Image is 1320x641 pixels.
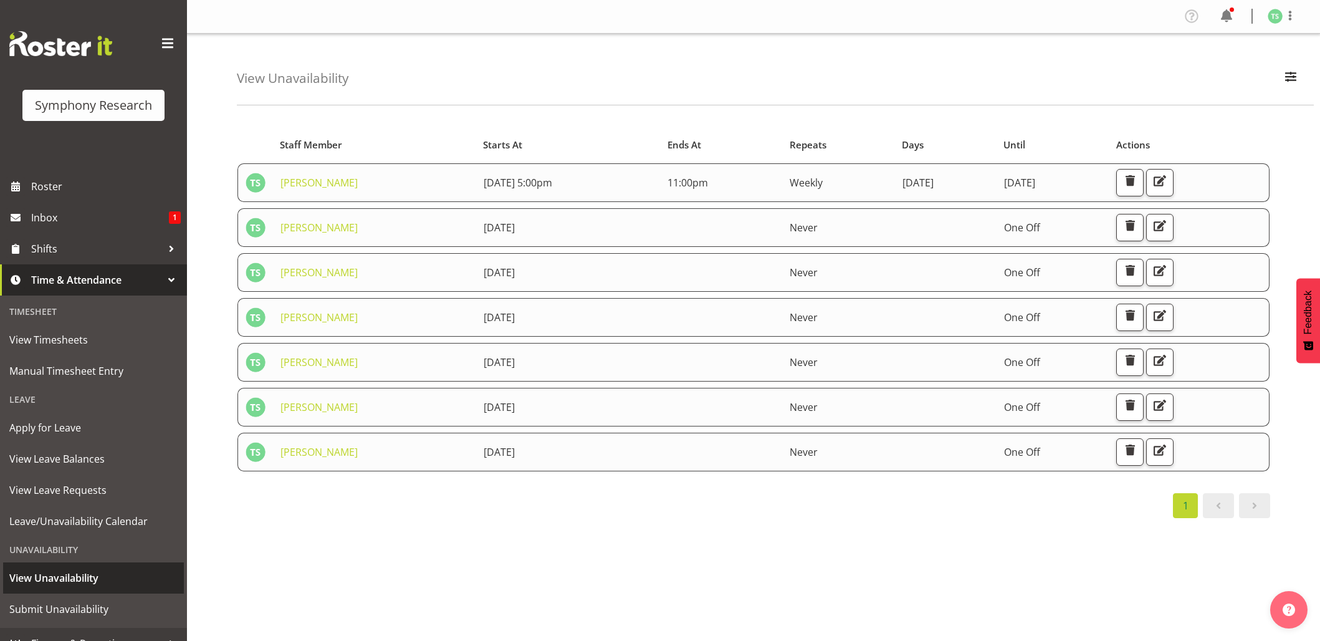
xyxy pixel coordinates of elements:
[1004,355,1040,369] span: One Off
[667,138,701,152] span: Ends At
[280,176,358,190] a: [PERSON_NAME]
[280,355,358,369] a: [PERSON_NAME]
[3,443,184,475] a: View Leave Balances
[484,445,515,459] span: [DATE]
[280,400,358,414] a: [PERSON_NAME]
[1116,214,1144,241] button: Delete Unavailability
[280,311,358,324] a: [PERSON_NAME]
[31,239,162,258] span: Shifts
[246,352,265,372] img: tanya-stebbing1954.jpg
[1268,9,1283,24] img: tanya-stebbing1954.jpg
[280,221,358,234] a: [PERSON_NAME]
[484,400,515,414] span: [DATE]
[246,173,265,193] img: tanya-stebbing1954.jpg
[9,600,178,619] span: Submit Unavailability
[9,450,178,468] span: View Leave Balances
[3,355,184,387] a: Manual Timesheet Entry
[1004,445,1040,459] span: One Off
[1146,438,1174,466] button: Edit Unavailability
[9,362,178,380] span: Manual Timesheet Entry
[246,442,265,462] img: tanya-stebbing1954.jpg
[9,31,112,56] img: Rosterit website logo
[902,138,924,152] span: Days
[3,412,184,443] a: Apply for Leave
[3,387,184,412] div: Leave
[1116,259,1144,286] button: Delete Unavailability
[790,138,826,152] span: Repeats
[246,263,265,282] img: tanya-stebbing1954.jpg
[280,138,342,152] span: Staff Member
[1116,138,1150,152] span: Actions
[1283,604,1295,616] img: help-xxl-2.png
[3,537,184,562] div: Unavailability
[9,330,178,349] span: View Timesheets
[1004,176,1035,190] span: [DATE]
[484,176,552,190] span: [DATE] 5:00pm
[1146,304,1174,331] button: Edit Unavailability
[1278,65,1304,92] button: Filter Employees
[1116,393,1144,421] button: Delete Unavailability
[483,138,522,152] span: Starts At
[246,218,265,238] img: tanya-stebbing1954.jpg
[484,266,515,279] span: [DATE]
[9,512,178,531] span: Leave/Unavailability Calendar
[1116,304,1144,331] button: Delete Unavailability
[3,475,184,506] a: View Leave Requests
[9,569,178,587] span: View Unavailability
[1146,349,1174,376] button: Edit Unavailability
[1004,221,1040,234] span: One Off
[667,176,708,190] span: 11:00pm
[280,266,358,279] a: [PERSON_NAME]
[237,71,348,85] h4: View Unavailability
[1004,266,1040,279] span: One Off
[280,445,358,459] a: [PERSON_NAME]
[3,324,184,355] a: View Timesheets
[1116,438,1144,466] button: Delete Unavailability
[1003,138,1025,152] span: Until
[1146,259,1174,286] button: Edit Unavailability
[1004,400,1040,414] span: One Off
[1146,393,1174,421] button: Edit Unavailability
[9,481,178,499] span: View Leave Requests
[31,271,162,289] span: Time & Attendance
[790,445,818,459] span: Never
[246,397,265,417] img: tanya-stebbing1954.jpg
[790,400,818,414] span: Never
[31,177,181,196] span: Roster
[3,562,184,594] a: View Unavailability
[790,355,818,369] span: Never
[35,96,152,115] div: Symphony Research
[9,418,178,437] span: Apply for Leave
[1146,169,1174,196] button: Edit Unavailability
[1116,349,1144,376] button: Delete Unavailability
[484,221,515,234] span: [DATE]
[790,311,818,324] span: Never
[1146,214,1174,241] button: Edit Unavailability
[246,307,265,327] img: tanya-stebbing1954.jpg
[484,355,515,369] span: [DATE]
[31,208,169,227] span: Inbox
[3,506,184,537] a: Leave/Unavailability Calendar
[1004,311,1040,324] span: One Off
[1303,291,1314,334] span: Feedback
[902,176,934,190] span: [DATE]
[484,311,515,324] span: [DATE]
[3,594,184,625] a: Submit Unavailability
[1296,278,1320,363] button: Feedback - Show survey
[169,211,181,224] span: 1
[790,176,823,190] span: Weekly
[1116,169,1144,196] button: Delete Unavailability
[3,299,184,324] div: Timesheet
[790,266,818,279] span: Never
[790,221,818,234] span: Never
